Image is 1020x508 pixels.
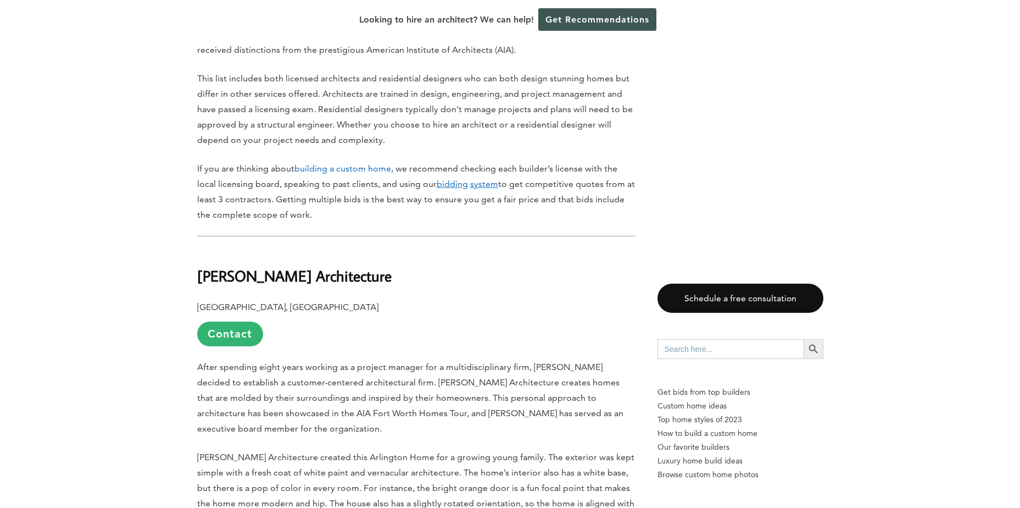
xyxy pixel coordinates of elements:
[657,339,804,359] input: Search here...
[197,322,263,346] a: Contact
[197,161,636,223] p: If you are thinking about , we recommend checking each builder’s license with the local licensing...
[657,468,823,482] a: Browse custom home photos
[657,284,823,313] a: Schedule a free consultation
[294,163,391,174] a: building a custom home
[437,179,468,189] u: bidding
[657,399,823,413] a: Custom home ideas
[807,343,820,355] svg: Search
[657,440,823,454] a: Our favorite builders
[657,413,823,427] a: Top home styles of 2023
[470,179,498,189] u: system
[197,362,623,434] span: After spending eight years working as a project manager for a multidisciplinary firm, [PERSON_NAM...
[197,266,392,285] b: [PERSON_NAME] Architecture
[657,427,823,440] a: How to build a custom home
[657,454,823,468] a: Luxury home build ideas
[538,8,656,31] a: Get Recommendations
[197,302,378,312] b: [GEOGRAPHIC_DATA], [GEOGRAPHIC_DATA]
[197,71,636,148] p: This list includes both licensed architects and residential designers who can both design stunnin...
[657,385,823,399] p: Get bids from top builders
